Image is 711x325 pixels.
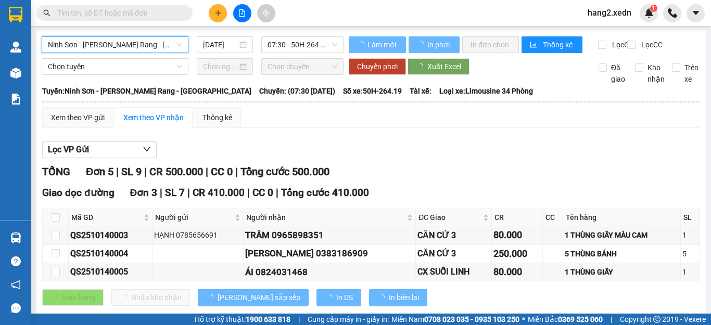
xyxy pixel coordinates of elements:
[543,209,563,226] th: CC
[235,165,238,178] span: |
[653,316,661,323] span: copyright
[668,8,677,18] img: phone-icon
[9,7,22,22] img: logo-vxr
[48,143,89,156] span: Lọc VP Gửi
[408,58,469,75] button: Xuất Excel
[579,6,640,19] span: hang2.xedn
[637,39,664,50] span: Lọc CC
[42,187,115,199] span: Giao dọc đường
[10,94,21,105] img: solution-icon
[245,246,414,261] div: [PERSON_NAME] 0383186909
[427,61,461,72] span: Xuất Excel
[462,36,519,53] button: In đơn chọn
[644,8,654,18] img: icon-new-feature
[11,256,21,266] span: question-circle
[530,41,539,49] span: bar-chart
[611,314,612,325] span: |
[316,289,361,306] button: In DS
[493,228,541,242] div: 80.000
[155,212,233,223] span: Người gửi
[528,314,603,325] span: Miền Bắc
[336,292,353,303] span: In DS
[377,294,389,301] span: loading
[563,209,681,226] th: Tên hàng
[160,187,162,199] span: |
[650,5,657,12] sup: 1
[681,209,700,226] th: SL
[252,187,273,199] span: CC 0
[116,165,119,178] span: |
[143,145,151,153] span: down
[349,36,406,53] button: Làm mới
[86,165,113,178] span: Đơn 5
[10,232,21,243] img: warehouse-icon
[195,314,290,325] span: Hỗ trợ kỹ thuật:
[42,141,157,158] button: Lọc VP Gửi
[680,62,703,85] span: Trên xe
[42,165,70,178] span: TỔNG
[43,9,50,17] span: search
[262,9,270,17] span: aim
[11,280,21,290] span: notification
[42,289,104,306] button: Giao hàng
[343,85,402,97] span: Số xe: 50H-264.19
[211,165,233,178] span: CC 0
[149,165,203,178] span: CR 500.000
[268,59,337,74] span: Chọn chuyến
[240,165,329,178] span: Tổng cước 500.000
[298,314,300,325] span: |
[214,9,222,17] span: plus
[418,212,481,223] span: ĐC Giao
[349,58,406,75] button: Chuyển phơi
[565,266,679,278] div: 1 THÙNG GIẤY
[198,289,309,306] button: [PERSON_NAME] sắp xếp
[202,112,232,123] div: Thống kê
[71,212,142,223] span: Mã GD
[682,248,698,259] div: 5
[410,85,431,97] span: Tài xế:
[391,314,519,325] span: Miền Nam
[245,265,414,279] div: ÁI 0824031468
[238,9,246,17] span: file-add
[439,85,533,97] span: Loại xe: Limousine 34 Phòng
[357,41,366,48] span: loading
[543,39,574,50] span: Thống kê
[652,5,655,12] span: 1
[417,265,490,278] div: CX SUỐI LINH
[57,7,180,19] input: Tìm tên, số ĐT hoặc mã đơn
[417,247,490,260] div: CĂN CỨ 3
[48,59,182,74] span: Chọn tuyến
[70,247,150,260] div: QS2510140004
[70,265,150,278] div: QS2510140005
[246,212,405,223] span: Người nhận
[69,263,153,281] td: QS2510140005
[257,4,275,22] button: aim
[165,187,185,199] span: SL 7
[123,112,184,123] div: Xem theo VP nhận
[558,315,603,323] strong: 0369 525 060
[203,61,237,72] input: Chọn ngày
[111,289,190,306] button: Nhập kho nhận
[51,112,105,123] div: Xem theo VP gửi
[308,314,389,325] span: Cung cấp máy in - giấy in:
[608,39,635,50] span: Lọc CR
[233,4,251,22] button: file-add
[416,63,427,70] span: loading
[325,294,336,301] span: loading
[281,187,369,199] span: Tổng cước 410.000
[691,8,701,18] span: caret-down
[389,292,419,303] span: In biên lai
[130,187,158,199] span: Đơn 3
[682,266,698,278] div: 1
[522,36,582,53] button: bar-chartThống kê
[276,187,278,199] span: |
[121,165,142,178] span: SL 9
[424,315,519,323] strong: 0708 023 035 - 0935 103 250
[10,42,21,53] img: warehouse-icon
[259,85,335,97] span: Chuyến: (07:30 [DATE])
[206,294,218,301] span: loading
[427,39,451,50] span: In phơi
[11,303,21,313] span: message
[687,4,705,22] button: caret-down
[203,39,237,50] input: 14/10/2025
